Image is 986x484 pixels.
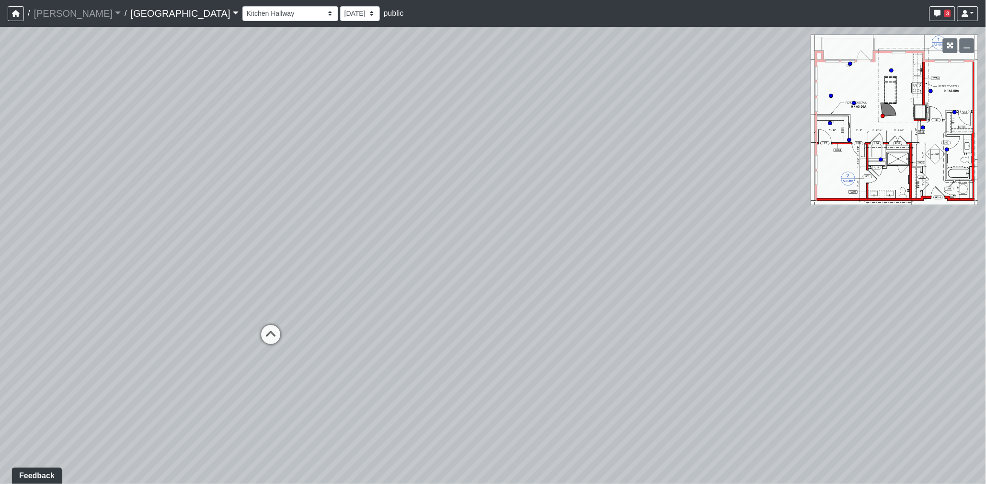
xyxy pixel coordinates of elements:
a: [GEOGRAPHIC_DATA] [130,4,238,23]
iframe: Ybug feedback widget [7,465,64,484]
a: [PERSON_NAME] [34,4,121,23]
span: / [24,4,34,23]
span: 3 [944,10,951,17]
span: public [384,9,404,17]
span: / [121,4,130,23]
button: 3 [929,6,955,21]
